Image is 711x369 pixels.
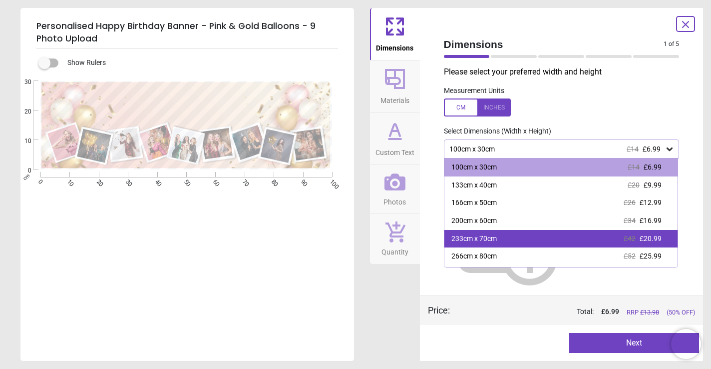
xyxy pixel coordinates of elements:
div: Show Rulers [44,57,354,69]
iframe: Brevo live chat [671,329,701,359]
span: £9.99 [644,181,662,189]
span: £6.99 [643,145,661,153]
span: £26 [624,198,636,206]
span: £52 [624,252,636,260]
button: Photos [370,165,420,214]
div: 100cm x 30cm [448,145,665,153]
span: £6.99 [644,163,662,171]
span: £34 [624,216,636,224]
span: £42 [624,234,636,242]
span: 0 [12,166,31,175]
span: Custom Text [375,143,414,158]
span: £14 [628,163,640,171]
div: 266cm x 80cm [451,251,497,261]
span: Photos [383,192,406,207]
span: £16.99 [640,216,662,224]
div: 233cm x 70cm [451,234,497,244]
span: Quantity [381,242,408,257]
span: 1 of 5 [664,40,679,48]
span: Dimensions [444,37,664,51]
div: 200cm x 60cm [451,216,497,226]
span: (50% OFF) [667,308,695,317]
span: RRP [627,308,659,317]
div: Price : [428,304,450,316]
span: £25.99 [640,252,662,260]
span: £ 13.98 [640,308,659,316]
h5: Personalised Happy Birthday Banner - Pink & Gold Balloons - 9 Photo Upload [36,16,338,49]
span: 30 [12,78,31,86]
span: £ [601,307,619,317]
span: £14 [627,145,639,153]
span: £20 [628,181,640,189]
div: 133cm x 40cm [451,180,497,190]
span: 10 [12,137,31,145]
p: Please select your preferred width and height [444,66,688,77]
div: 100cm x 30cm [451,162,497,172]
div: 166cm x 50cm [451,198,497,208]
span: £20.99 [640,234,662,242]
span: 20 [12,107,31,116]
div: Total: [465,307,696,317]
button: Quantity [370,214,420,264]
span: Dimensions [376,38,413,53]
span: 6.99 [605,307,619,315]
button: Next [569,333,699,353]
button: Custom Text [370,112,420,164]
label: Measurement Units [444,86,504,96]
span: £12.99 [640,198,662,206]
label: Select Dimensions (Width x Height) [436,126,551,136]
button: Dimensions [370,8,420,60]
span: Materials [380,91,409,106]
button: Materials [370,60,420,112]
